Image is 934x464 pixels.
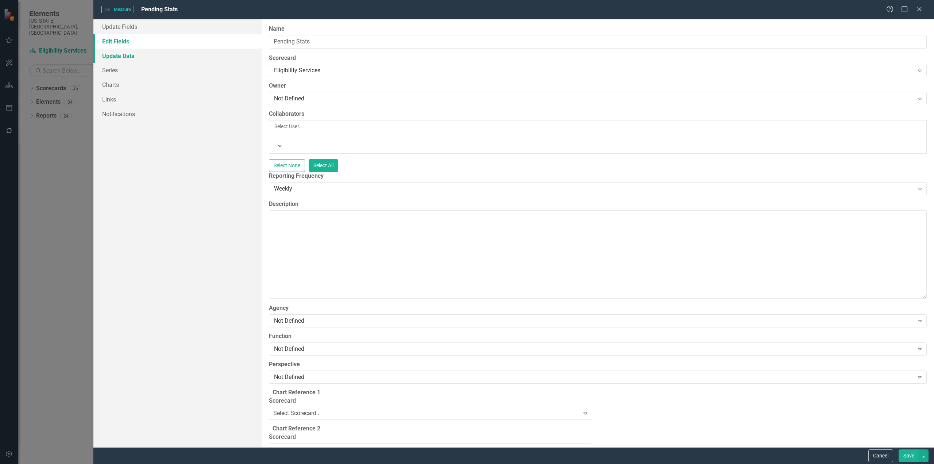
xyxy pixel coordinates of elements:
[269,82,927,90] label: Owner
[93,92,262,107] a: Links
[899,449,919,462] button: Save
[269,332,927,341] label: Function
[269,54,927,62] label: Scorecard
[274,373,914,381] div: Not Defined
[269,388,324,397] legend: Chart Reference 1
[274,123,921,130] div: Select User...
[269,200,927,208] label: Description
[101,6,134,13] span: Measure
[93,34,262,49] a: Edit Fields
[274,66,914,75] div: Eligibility Services
[93,63,262,77] a: Series
[274,95,914,103] div: Not Defined
[93,19,262,34] a: Update Fields
[868,449,893,462] button: Cancel
[269,35,927,49] input: Measure Name
[274,185,914,193] div: Weekly
[269,304,927,312] label: Agency
[273,446,321,454] div: Select Scorecard...
[141,6,178,13] span: Pending Stats
[93,77,262,92] a: Charts
[93,49,262,63] a: Update Data
[269,425,324,433] legend: Chart Reference 2
[274,345,914,353] div: Not Defined
[93,107,262,121] a: Notifications
[269,172,927,180] label: Reporting Frequency
[269,360,927,369] label: Perspective
[309,159,338,172] button: Select All
[269,110,927,118] label: Collaborators
[274,317,914,325] div: Not Defined
[269,433,593,441] label: Scorecard
[273,409,321,418] div: Select Scorecard...
[269,397,593,405] label: Scorecard
[269,25,927,33] label: Name
[269,159,305,172] button: Select None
